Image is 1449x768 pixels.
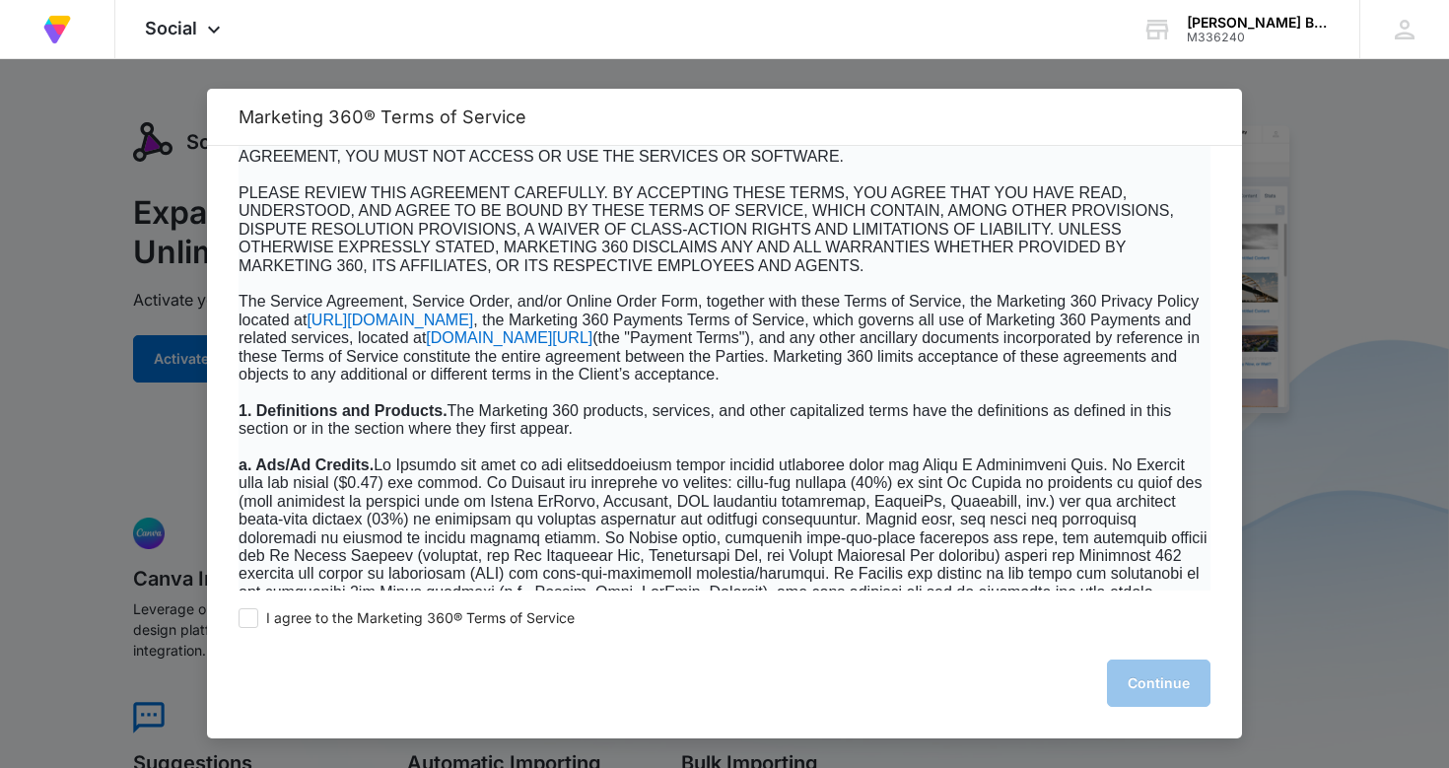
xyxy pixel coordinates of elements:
[145,18,197,38] span: Social
[426,329,592,346] span: [DOMAIN_NAME][URL]
[239,184,1174,274] span: PLEASE REVIEW THIS AGREEMENT CAREFULLY. BY ACCEPTING THESE TERMS, YOU AGREE THAT YOU HAVE READ, U...
[307,312,473,328] span: [URL][DOMAIN_NAME]
[239,293,1199,327] span: The Service Agreement, Service Order, and/or Online Order Form, together with these Terms of Serv...
[239,402,251,419] span: 1.
[256,402,448,419] b: Definitions and Products.
[239,312,1191,346] span: , the Marketing 360 Payments Terms of Service, which governs all use of Marketing 360 Payments an...
[307,313,473,328] a: [URL][DOMAIN_NAME]
[1107,660,1210,707] button: Continue
[239,456,374,473] span: a. Ads/Ad Credits.
[1187,31,1331,44] div: account id
[239,329,1200,383] span: (the "Payment Terms"), and any other ancillary documents incorporated by reference in these Terms...
[239,402,1171,437] span: The Marketing 360 products, services, and other capitalized terms have the definitions as defined...
[239,106,1210,127] h2: Marketing 360® Terms of Service
[39,12,75,47] img: Volusion
[426,330,592,346] a: [DOMAIN_NAME][URL]
[266,609,575,628] span: I agree to the Marketing 360® Terms of Service
[1187,15,1331,31] div: account name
